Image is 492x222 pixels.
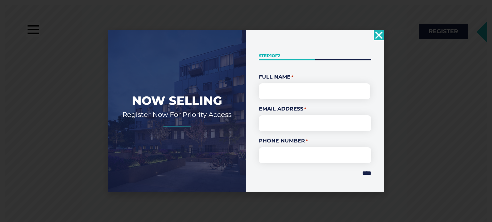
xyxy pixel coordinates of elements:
h2: Now Selling [118,93,236,108]
label: Phone Number [259,137,371,145]
label: Email Address [259,105,371,113]
legend: Full Name [259,73,371,81]
h2: Register Now For Priority Access [118,110,236,119]
p: Step of [259,53,371,59]
a: Close [374,30,384,40]
span: 2 [278,53,280,58]
span: 1 [270,53,272,58]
